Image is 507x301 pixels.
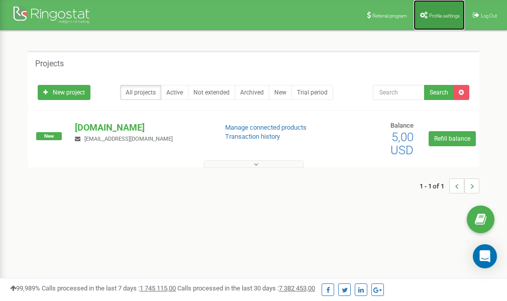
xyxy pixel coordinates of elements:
[35,59,64,68] h5: Projects
[429,131,476,146] a: Refill balance
[481,13,497,19] span: Log Out
[279,284,315,292] u: 7 382 453,00
[36,132,62,140] span: New
[161,85,188,100] a: Active
[372,13,407,19] span: Referral program
[177,284,315,292] span: Calls processed in the last 30 days :
[420,178,449,193] span: 1 - 1 of 1
[390,122,414,129] span: Balance
[120,85,161,100] a: All projects
[140,284,176,292] u: 1 745 115,00
[75,121,209,134] p: [DOMAIN_NAME]
[188,85,235,100] a: Not extended
[235,85,269,100] a: Archived
[269,85,292,100] a: New
[42,284,176,292] span: Calls processed in the last 7 days :
[424,85,454,100] button: Search
[390,130,414,157] span: 5,00 USD
[420,168,479,204] nav: ...
[225,133,280,140] a: Transaction history
[38,85,90,100] a: New project
[291,85,333,100] a: Trial period
[473,244,497,268] div: Open Intercom Messenger
[373,85,425,100] input: Search
[10,284,40,292] span: 99,989%
[429,13,460,19] span: Profile settings
[84,136,173,142] span: [EMAIL_ADDRESS][DOMAIN_NAME]
[225,124,307,131] a: Manage connected products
